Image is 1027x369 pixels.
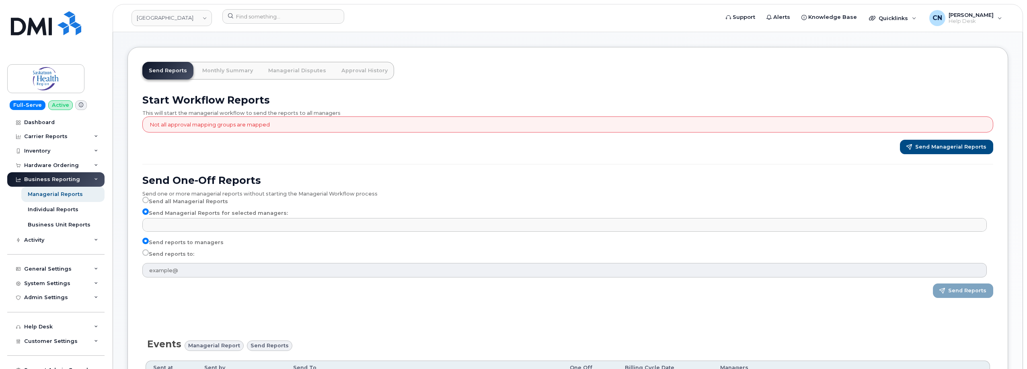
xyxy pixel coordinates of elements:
iframe: Messenger Launcher [992,334,1021,363]
span: Help Desk [949,18,994,24]
span: Send Managerial Reports [915,143,986,151]
span: Events [147,338,181,350]
input: Send all Managerial Reports [142,197,149,203]
a: Monthly Summary [196,62,259,80]
span: Alerts [773,13,790,21]
h2: Start Workflow Reports [142,94,993,106]
label: Send Managerial Reports for selected managers: [142,208,288,218]
div: Connor Nguyen [924,10,1008,26]
input: Send Managerial Reports for selected managers: [142,208,149,215]
label: Send reports to: [142,249,194,259]
span: Knowledge Base [808,13,857,21]
input: Send reports to: [142,249,149,256]
a: Alerts [761,9,796,25]
span: [PERSON_NAME] [949,12,994,18]
div: Send one or more managerial reports without starting the Managerial Workflow process [142,187,993,197]
label: Send all Managerial Reports [142,197,228,206]
p: Not all approval mapping groups are mapped [150,121,270,128]
input: example@ [142,263,987,277]
span: Support [733,13,755,21]
input: Send reports to managers [142,238,149,244]
input: Find something... [222,9,344,24]
h2: Send One-Off Reports [142,174,993,186]
span: Quicklinks [879,15,908,21]
button: Send Managerial Reports [900,140,994,154]
label: Send reports to managers [142,238,224,247]
a: Saskatoon Health Region [131,10,212,26]
a: Approval History [335,62,394,80]
div: Quicklinks [863,10,922,26]
span: Send reports [251,342,289,349]
a: Managerial Disputes [262,62,333,80]
a: Knowledge Base [796,9,863,25]
div: This will start the managerial workflow to send the reports to all managers [142,106,993,116]
a: Send Reports [142,62,193,80]
span: Managerial Report [188,342,240,349]
span: Send Reports [948,287,986,294]
span: CN [933,13,942,23]
a: Support [720,9,761,25]
button: Send Reports [933,283,994,298]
